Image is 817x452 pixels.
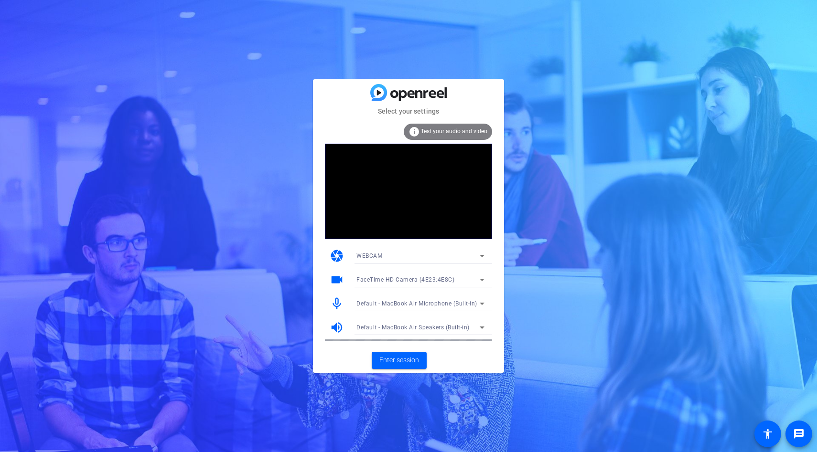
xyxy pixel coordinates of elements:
[370,84,447,101] img: blue-gradient.svg
[408,126,420,137] mat-icon: info
[330,273,344,287] mat-icon: videocam
[313,106,504,116] mat-card-subtitle: Select your settings
[356,324,470,331] span: Default - MacBook Air Speakers (Built-in)
[330,296,344,311] mat-icon: mic_none
[762,428,774,440] mat-icon: accessibility
[330,320,344,335] mat-icon: volume_up
[372,352,427,369] button: Enter session
[330,249,344,263] mat-icon: camera
[793,428,805,440] mat-icon: message
[379,355,419,365] span: Enter session
[421,128,487,135] span: Test your audio and video
[356,252,382,259] span: WEBCAM
[356,276,454,283] span: FaceTime HD Camera (4E23:4E8C)
[356,300,477,307] span: Default - MacBook Air Microphone (Built-in)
